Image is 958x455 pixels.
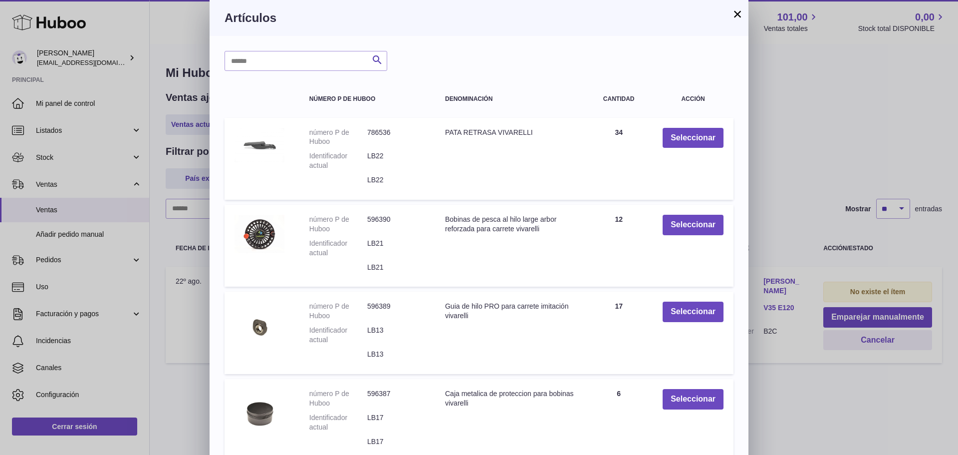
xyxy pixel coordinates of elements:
dd: 596389 [367,302,425,321]
th: número P de Huboo [299,86,435,112]
dt: Identificador actual [309,151,367,170]
th: Acción [653,86,733,112]
div: Guia de hilo PRO para carrete imitación vivarelli [445,302,575,321]
dt: número P de Huboo [309,389,367,408]
button: × [731,8,743,20]
th: Cantidad [585,86,653,112]
dd: LB21 [367,263,425,272]
dd: 596390 [367,215,425,234]
dt: número P de Huboo [309,128,367,147]
td: 17 [585,292,653,374]
dd: LB22 [367,175,425,185]
img: Caja metalica de proteccion para bobinas vivarelli [235,389,284,439]
span: 16 px [12,69,28,78]
div: Bobinas de pesca al hilo large arbor reforzada para carrete vivarelli [445,215,575,234]
dd: LB17 [367,413,425,432]
div: Outline [4,4,146,13]
a: Back to Top [15,13,54,21]
dd: 786536 [367,128,425,147]
label: Tamaño de fuente [4,60,61,69]
dt: número P de Huboo [309,215,367,234]
button: Seleccionar [663,389,723,410]
td: 12 [585,205,653,287]
dd: LB17 [367,437,425,447]
div: Caja metalica de proteccion para bobinas vivarelli [445,389,575,408]
button: Seleccionar [663,302,723,322]
dt: Identificador actual [309,326,367,345]
dt: número P de Huboo [309,302,367,321]
button: Seleccionar [663,215,723,235]
div: PATA RETRASA VIVARELLI [445,128,575,137]
img: Bobinas de pesca al hilo large arbor reforzada para carrete vivarelli [235,215,284,253]
dd: LB13 [367,326,425,345]
img: PATA RETRASA VIVARELLI [235,128,284,162]
dt: Identificador actual [309,239,367,258]
button: Seleccionar [663,128,723,148]
dd: LB21 [367,239,425,258]
dd: 596387 [367,389,425,408]
dd: LB22 [367,151,425,170]
dt: Identificador actual [309,413,367,432]
td: 34 [585,118,653,200]
dd: LB13 [367,350,425,359]
img: Guia de hilo PRO para carrete imitación vivarelli [235,302,284,352]
h3: Artículos [225,10,733,26]
th: Denominación [435,86,585,112]
h3: Estilo [4,31,146,42]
